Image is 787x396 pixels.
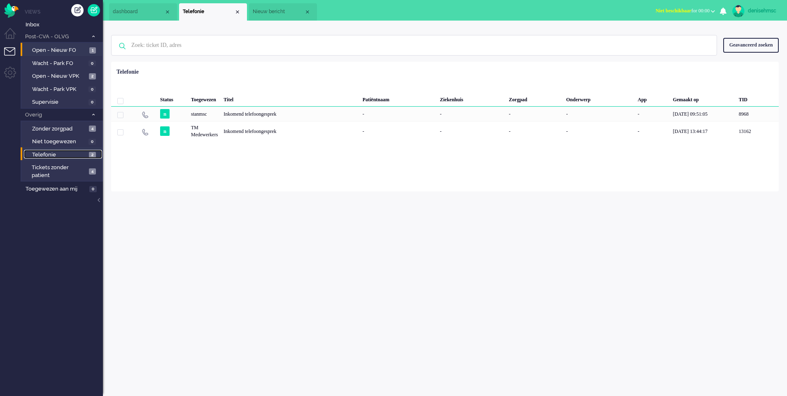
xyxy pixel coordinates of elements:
[24,71,102,80] a: Open - Nieuw VPK 2
[24,33,88,41] span: Post-CVA - OLVG
[89,152,96,158] span: 2
[24,124,102,133] a: Zonder zorgpad 4
[24,111,88,119] span: Overig
[24,163,102,179] a: Tickets zonder patient 4
[736,121,779,141] div: 13162
[157,90,188,107] div: Status
[221,90,359,107] div: Titel
[748,7,779,15] div: denisehmsc
[635,121,670,141] div: -
[26,21,103,29] span: Inbox
[142,111,149,118] img: ic_telephone_grey.svg
[4,5,19,12] a: Omnidesk
[160,109,170,119] span: n
[88,61,96,67] span: 0
[111,107,779,121] div: 8968
[88,4,100,16] a: Quick Ticket
[32,138,86,146] span: Niet toegewezen
[670,121,736,141] div: [DATE] 13:44:17
[506,90,563,107] div: Zorgpad
[32,86,86,93] span: Wacht - Park VPK
[563,121,635,141] div: -
[188,90,221,107] div: Toegewezen
[88,99,96,105] span: 0
[437,90,506,107] div: Ziekenhuis
[89,186,97,192] span: 0
[112,35,133,57] img: ic-search-icon.svg
[360,90,437,107] div: Patiëntnaam
[24,150,102,159] a: Telefonie 2
[164,9,171,15] div: Close tab
[723,38,779,52] div: Geavanceerd zoeken
[221,121,359,141] div: Inkomend telefoongesprek
[304,9,311,15] div: Close tab
[111,121,779,141] div: 13162
[736,107,779,121] div: 8968
[32,125,87,133] span: Zonder zorgpad
[24,84,102,93] a: Wacht - Park VPK 0
[160,126,170,136] span: n
[736,90,779,107] div: TID
[253,8,304,15] span: Nieuw bericht
[656,8,710,14] span: for 00:00
[89,168,96,175] span: 4
[24,20,103,29] a: Inbox
[563,90,635,107] div: Onderwerp
[125,35,706,55] input: Zoek: ticket ID, adres
[221,107,359,121] div: Inkomend telefoongesprek
[360,107,437,121] div: -
[32,98,86,106] span: Supervisie
[142,128,149,135] img: ic_telephone_grey.svg
[563,107,635,121] div: -
[635,90,670,107] div: App
[437,107,506,121] div: -
[731,5,779,17] a: denisehmsc
[109,3,177,21] li: Dashboard
[4,28,23,47] li: Dashboard menu
[32,164,86,179] span: Tickets zonder patient
[24,45,102,54] a: Open - Nieuw FO 1
[89,73,96,79] span: 2
[26,185,87,193] span: Toegewezen aan mij
[188,107,221,121] div: stanmsc
[635,107,670,121] div: -
[670,107,736,121] div: [DATE] 09:51:05
[4,3,19,18] img: flow_omnibird.svg
[116,68,139,76] div: Telefonie
[360,121,437,141] div: -
[89,47,96,54] span: 1
[32,151,87,159] span: Telefonie
[670,90,736,107] div: Gemaakt op
[656,8,692,14] span: Niet beschikbaar
[32,72,87,80] span: Open - Nieuw VPK
[88,86,96,93] span: 0
[71,4,84,16] div: Creëer ticket
[4,67,23,85] li: Admin menu
[24,58,102,68] a: Wacht - Park FO 0
[32,60,86,68] span: Wacht - Park FO
[25,8,103,15] li: Views
[88,139,96,145] span: 0
[188,121,221,141] div: TM Medewerkers
[4,47,23,66] li: Tickets menu
[732,5,745,17] img: avatar
[113,8,164,15] span: dashboard
[651,2,720,21] li: Niet beschikbaarfor 00:00
[183,8,234,15] span: Telefonie
[179,3,247,21] li: View
[89,126,96,132] span: 4
[506,121,563,141] div: -
[24,184,103,193] a: Toegewezen aan mij 0
[506,107,563,121] div: -
[249,3,317,21] li: 14111
[32,47,87,54] span: Open - Nieuw FO
[24,97,102,106] a: Supervisie 0
[651,5,720,17] button: Niet beschikbaarfor 00:00
[234,9,241,15] div: Close tab
[24,137,102,146] a: Niet toegewezen 0
[437,121,506,141] div: -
